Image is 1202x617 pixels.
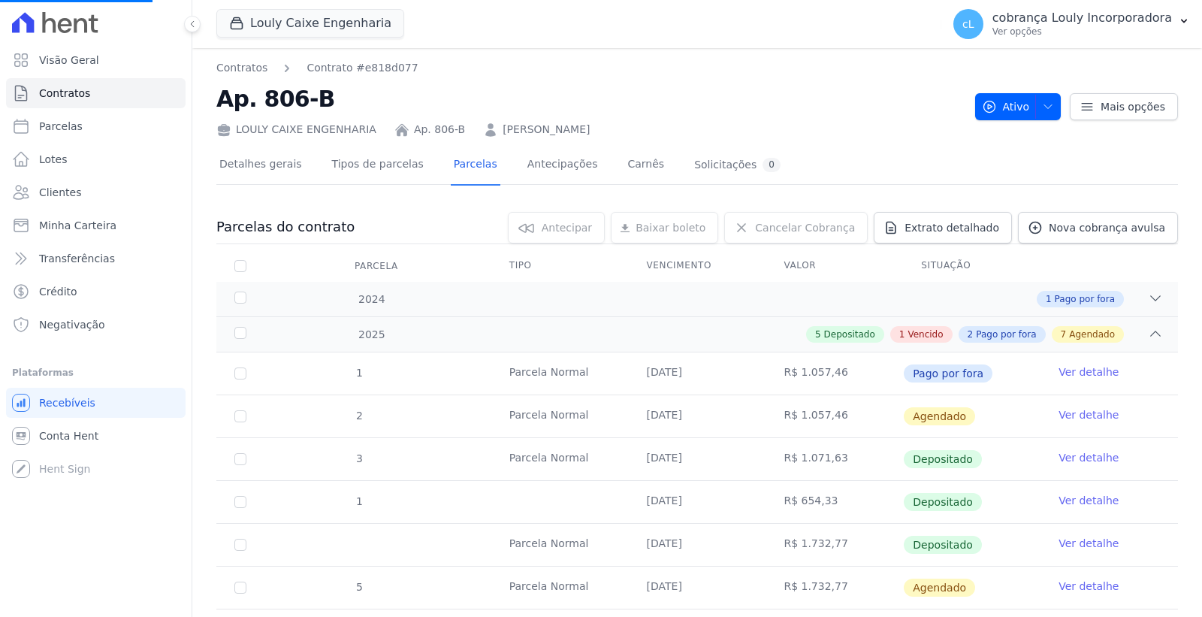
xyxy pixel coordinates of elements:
div: 0 [763,158,781,172]
div: Solicitações [694,158,781,172]
h2: Ap. 806-B [216,82,963,116]
p: Ver opções [992,26,1172,38]
div: Plataformas [12,364,180,382]
a: Carnês [624,146,667,186]
a: Parcelas [6,111,186,141]
input: Só é possível selecionar pagamentos em aberto [234,367,246,380]
span: Pago por fora [1055,292,1115,306]
a: Lotes [6,144,186,174]
span: Depositado [824,328,875,341]
div: Parcela [337,251,416,281]
span: 5 [355,581,363,593]
td: Parcela Normal [491,395,629,437]
span: Depositado [904,493,982,511]
a: [PERSON_NAME] [503,122,590,138]
span: 1 [1046,292,1052,306]
a: Recebíveis [6,388,186,418]
td: [DATE] [629,438,766,480]
a: Transferências [6,243,186,274]
span: Depositado [904,536,982,554]
a: Ver detalhe [1059,364,1119,380]
a: Solicitações0 [691,146,784,186]
span: Depositado [904,450,982,468]
td: [DATE] [629,567,766,609]
a: Parcelas [451,146,500,186]
span: Crédito [39,284,77,299]
a: Ap. 806-B [414,122,465,138]
span: Conta Hent [39,428,98,443]
a: Ver detalhe [1059,450,1119,465]
th: Tipo [491,250,629,282]
a: Contratos [6,78,186,108]
button: cL cobrança Louly Incorporadora Ver opções [941,3,1202,45]
span: Ativo [982,93,1030,120]
span: Agendado [904,579,975,597]
a: Detalhes gerais [216,146,305,186]
span: 1 [355,367,363,379]
a: Negativação [6,310,186,340]
span: Clientes [39,185,81,200]
td: R$ 1.057,46 [766,395,903,437]
span: Recebíveis [39,395,95,410]
td: R$ 654,33 [766,481,903,523]
a: Extrato detalhado [874,212,1012,243]
p: cobrança Louly Incorporadora [992,11,1172,26]
td: Parcela Normal [491,438,629,480]
td: R$ 1.732,77 [766,524,903,566]
td: Parcela Normal [491,524,629,566]
a: Ver detalhe [1059,536,1119,551]
span: Visão Geral [39,53,99,68]
span: Mais opções [1101,99,1165,114]
a: Visão Geral [6,45,186,75]
span: Nova cobrança avulsa [1049,220,1165,235]
a: Contratos [216,60,267,76]
input: Só é possível selecionar pagamentos em aberto [234,453,246,465]
span: Parcelas [39,119,83,134]
span: 1 [899,328,905,341]
a: Ver detalhe [1059,407,1119,422]
td: [DATE] [629,395,766,437]
span: Transferências [39,251,115,266]
span: Vencido [908,328,943,341]
a: Conta Hent [6,421,186,451]
button: Louly Caixe Engenharia [216,9,404,38]
td: R$ 1.732,77 [766,567,903,609]
input: Só é possível selecionar pagamentos em aberto [234,496,246,508]
a: Clientes [6,177,186,207]
span: 7 [1061,328,1067,341]
input: Só é possível selecionar pagamentos em aberto [234,539,246,551]
a: Nova cobrança avulsa [1018,212,1178,243]
td: Parcela Normal [491,567,629,609]
a: Tipos de parcelas [329,146,427,186]
a: Minha Carteira [6,210,186,240]
span: 2 [355,410,363,422]
td: [DATE] [629,481,766,523]
a: Ver detalhe [1059,493,1119,508]
h3: Parcelas do contrato [216,218,355,236]
th: Valor [766,250,903,282]
span: 3 [355,452,363,464]
a: Crédito [6,277,186,307]
span: Negativação [39,317,105,332]
a: Mais opções [1070,93,1178,120]
td: R$ 1.071,63 [766,438,903,480]
span: Minha Carteira [39,218,116,233]
nav: Breadcrumb [216,60,418,76]
th: Vencimento [629,250,766,282]
span: Contratos [39,86,90,101]
a: Contrato #e818d077 [307,60,418,76]
span: cL [962,19,974,29]
a: Ver detalhe [1059,579,1119,594]
button: Ativo [975,93,1062,120]
span: Lotes [39,152,68,167]
span: Extrato detalhado [905,220,999,235]
span: Agendado [1069,328,1115,341]
td: [DATE] [629,352,766,395]
span: Pago por fora [976,328,1036,341]
td: [DATE] [629,524,766,566]
span: 5 [815,328,821,341]
nav: Breadcrumb [216,60,963,76]
span: Pago por fora [904,364,992,383]
input: default [234,410,246,422]
input: default [234,582,246,594]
